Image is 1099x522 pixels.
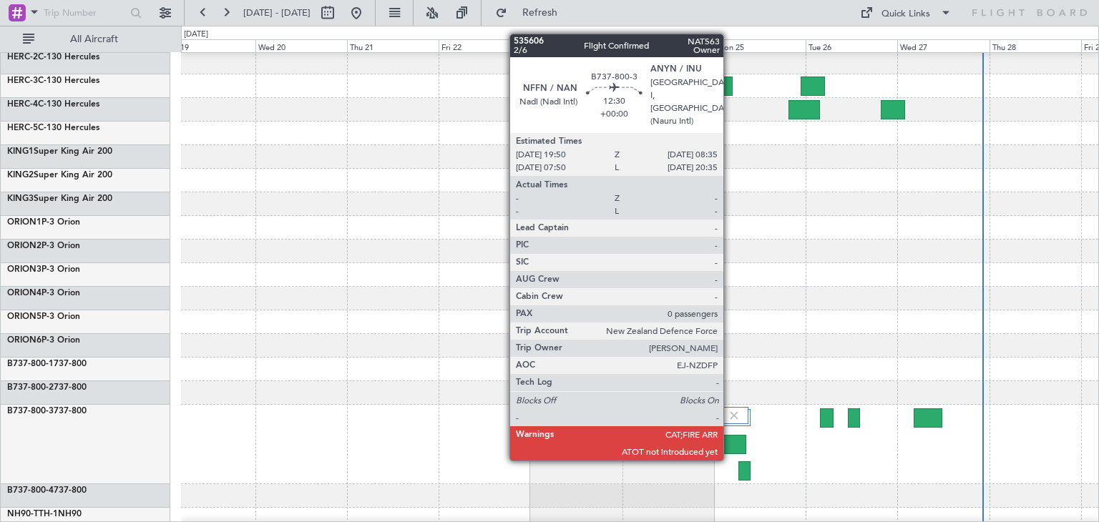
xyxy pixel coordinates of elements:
[530,39,622,52] div: Sat 23
[7,486,87,495] a: B737-800-4737-800
[7,194,34,203] span: KING3
[7,265,80,274] a: ORION3P-3 Orion
[347,39,439,52] div: Thu 21
[7,124,38,132] span: HERC-5
[7,53,99,61] a: HERC-2C-130 Hercules
[806,39,897,52] div: Tue 26
[439,39,530,52] div: Fri 22
[7,100,99,109] a: HERC-4C-130 Hercules
[7,194,112,203] a: KING3Super King Air 200
[184,29,208,41] div: [DATE]
[7,336,80,345] a: ORION6P-3 Orion
[897,39,989,52] div: Wed 27
[7,147,112,156] a: KING1Super King Air 200
[7,407,54,415] span: B737-800-3
[489,1,575,24] button: Refresh
[7,147,34,156] span: KING1
[7,100,38,109] span: HERC-4
[881,7,930,21] div: Quick Links
[243,6,311,19] span: [DATE] - [DATE]
[7,124,99,132] a: HERC-5C-130 Hercules
[7,218,41,227] span: ORION1
[990,39,1081,52] div: Thu 28
[7,360,87,368] a: B737-800-1737-800
[7,242,41,250] span: ORION2
[7,486,54,495] span: B737-800-4
[714,39,806,52] div: Mon 25
[7,383,87,392] a: B737-800-2737-800
[7,77,99,85] a: HERC-3C-130 Hercules
[7,336,41,345] span: ORION6
[7,242,80,250] a: ORION2P-3 Orion
[37,34,151,44] span: All Aircraft
[7,53,38,61] span: HERC-2
[7,510,82,518] a: NH90-TTH-1NH90
[7,360,54,368] span: B737-800-1
[7,218,80,227] a: ORION1P-3 Orion
[7,77,38,85] span: HERC-3
[853,1,959,24] button: Quick Links
[622,39,714,52] div: Sun 24
[7,265,41,274] span: ORION3
[7,289,80,297] a: ORION4P-3 Orion
[7,312,41,321] span: ORION5
[7,383,54,392] span: B737-800-2
[7,171,112,179] a: KING2Super King Air 200
[728,409,741,422] img: gray-close.svg
[510,8,570,18] span: Refresh
[7,407,87,415] a: B737-800-3737-800
[16,28,155,51] button: All Aircraft
[7,171,34,179] span: KING2
[163,39,255,52] div: Tue 19
[7,312,80,321] a: ORION5P-3 Orion
[44,2,126,24] input: Trip Number
[7,510,58,518] span: NH90-TTH-1
[255,39,347,52] div: Wed 20
[7,289,41,297] span: ORION4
